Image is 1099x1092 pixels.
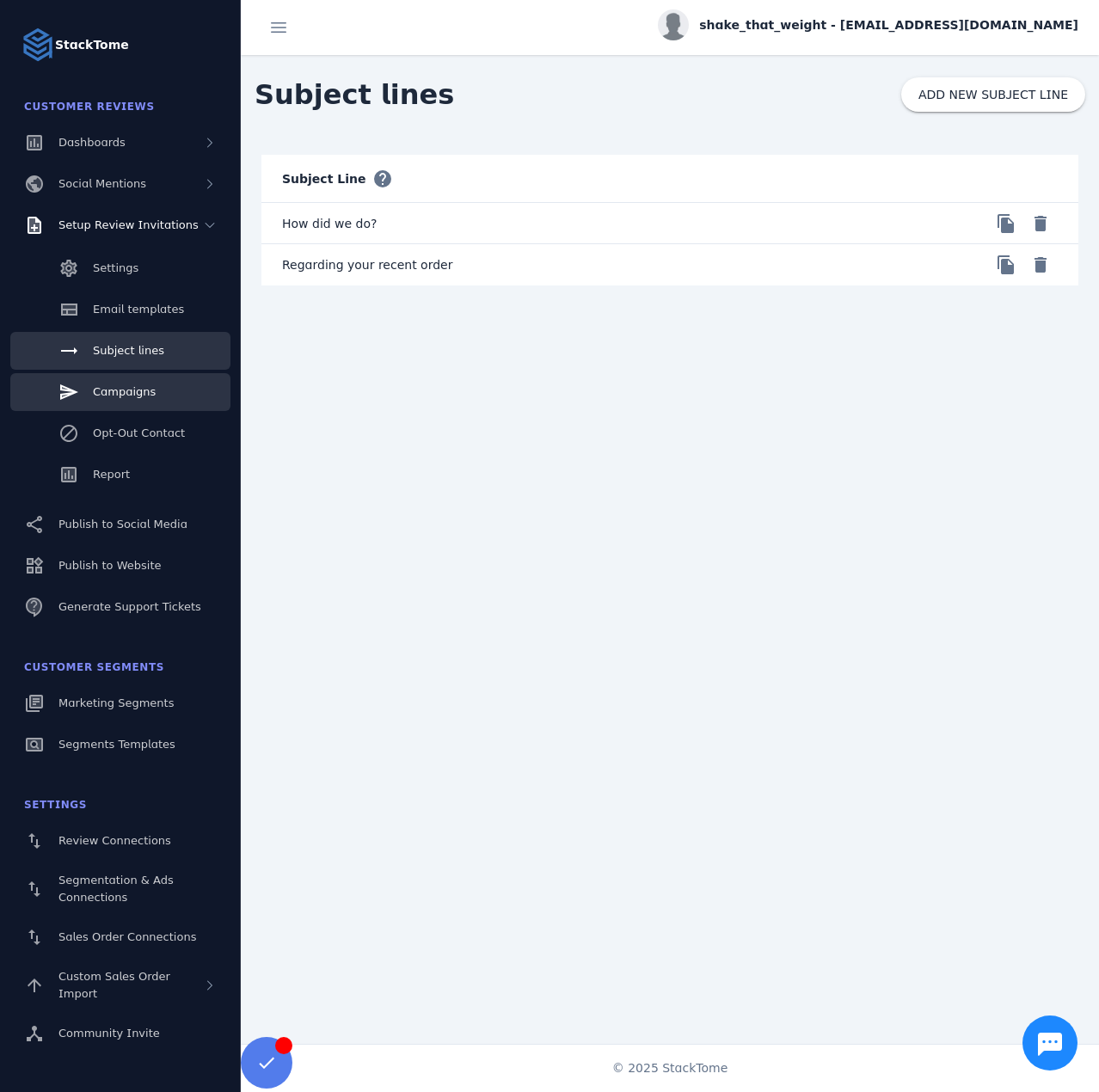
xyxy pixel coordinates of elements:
img: Logo image [21,28,55,62]
a: Review Connections [10,822,230,860]
a: Community Invite [10,1015,230,1052]
span: Subject lines [241,60,468,129]
span: Social Mentions [58,177,146,190]
span: © 2025 StackTome [612,1059,728,1077]
span: Dashboards [58,136,126,149]
span: Segmentation & Ads Connections [58,874,174,904]
a: Publish to Website [10,547,230,585]
span: Report [93,468,130,481]
span: Marketing Segments [58,696,174,709]
span: Subject Line [282,170,365,187]
a: Marketing Segments [10,684,230,722]
span: Subject lines [93,344,164,357]
span: shake_that_weight - [EMAIL_ADDRESS][DOMAIN_NAME] [699,16,1078,34]
span: Settings [24,799,87,811]
span: Opt-Out Contact [93,426,185,439]
span: Community Invite [58,1027,160,1040]
mat-cell: Regarding your recent order [261,244,670,285]
button: shake_that_weight - [EMAIL_ADDRESS][DOMAIN_NAME] [658,9,1078,40]
span: Customer Segments [24,661,164,673]
span: Custom Sales Order Import [58,970,170,1000]
a: Segmentation & Ads Connections [10,863,230,915]
img: profile.jpg [658,9,689,40]
span: Sales Order Connections [58,930,196,943]
a: Subject lines [10,332,230,370]
span: Publish to Website [58,559,161,572]
a: Generate Support Tickets [10,588,230,626]
a: Campaigns [10,373,230,411]
a: Publish to Social Media [10,506,230,543]
span: ADD NEW SUBJECT LINE [918,89,1068,101]
span: Email templates [93,303,184,316]
span: Campaigns [93,385,156,398]
a: Report [10,456,230,494]
span: Generate Support Tickets [58,600,201,613]
a: Opt-Out Contact [10,414,230,452]
a: Segments Templates [10,726,230,764]
a: Email templates [10,291,230,328]
button: ADD NEW SUBJECT LINE [901,77,1085,112]
span: Customer Reviews [24,101,155,113]
span: Settings [93,261,138,274]
a: Sales Order Connections [10,918,230,956]
span: Setup Review Invitations [58,218,199,231]
strong: StackTome [55,36,129,54]
a: Settings [10,249,230,287]
span: Publish to Social Media [58,518,187,531]
mat-cell: How did we do? [261,203,670,244]
span: Review Connections [58,834,171,847]
span: Segments Templates [58,738,175,751]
